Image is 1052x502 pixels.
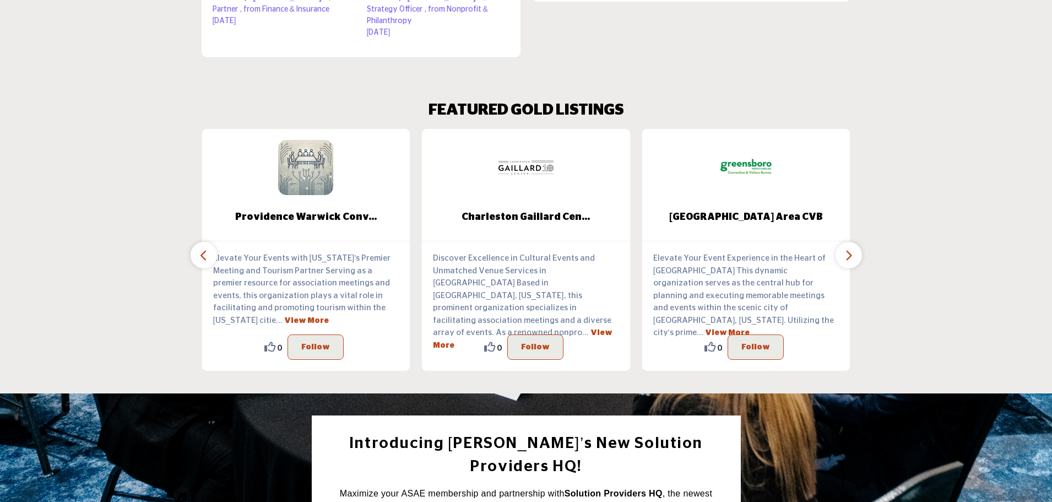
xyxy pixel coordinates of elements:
span: ... [697,328,703,337]
span: Charleston Gaillard Cen... [438,210,614,224]
a: View More [705,329,750,337]
p: Follow [521,341,550,354]
span: [GEOGRAPHIC_DATA] Area CVB [659,210,834,224]
img: Providence Warwick Convention & Visitors Bureau [278,140,333,195]
span: Providence Warwick Conv... [219,210,394,224]
strong: Solution Providers HQ [565,489,663,498]
span: 0 [278,342,282,353]
img: Greensboro Area CVB [719,140,774,195]
b: Charleston Gaillard Center [438,203,614,232]
span: 0 [718,342,722,353]
button: Follow [507,334,563,360]
span: [DATE] [367,29,391,36]
span: ... [276,316,283,325]
p: Elevate Your Event Experience in the Heart of [GEOGRAPHIC_DATA] This dynamic organization serves ... [653,252,839,339]
a: [GEOGRAPHIC_DATA] Area CVB [642,203,850,232]
a: Charleston Gaillard Cen... [422,203,630,232]
a: View More [284,317,329,325]
span: , from Finance & Insurance [240,6,329,13]
p: Elevate Your Events with [US_STATE]'s Premier Meeting and Tourism Partner Serving as a premier re... [213,252,399,327]
b: Greensboro Area CVB [659,203,834,232]
span: [DATE] [213,17,236,25]
button: Follow [728,334,784,360]
p: Follow [741,341,770,354]
span: , from Nonprofit & Philanthropy [367,6,488,25]
p: Follow [301,341,330,354]
button: Follow [288,334,344,360]
b: Providence Warwick Convention & Visitors Bureau [219,203,394,232]
img: Charleston Gaillard Center [498,140,554,195]
span: 0 [497,342,502,353]
h2: FEATURED GOLD LISTINGS [429,101,624,120]
span: ... [582,328,589,337]
h2: Introducing [PERSON_NAME]’s New Solution Providers HQ! [337,432,716,478]
p: Discover Excellence in Cultural Events and Unmatched Venue Services in [GEOGRAPHIC_DATA] Based in... [433,252,619,352]
a: Providence Warwick Conv... [202,203,410,232]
